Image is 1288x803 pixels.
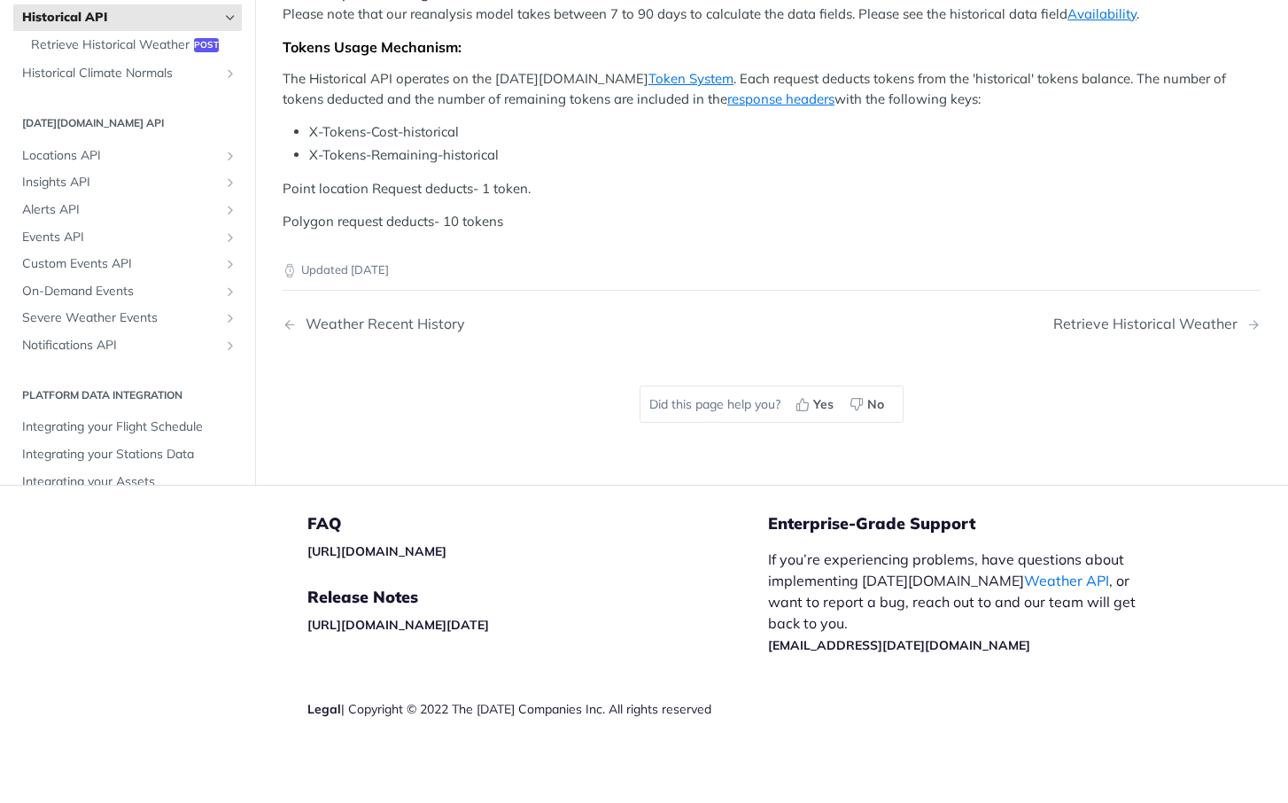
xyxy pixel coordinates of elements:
a: Previous Page: Weather Recent History [283,316,702,332]
a: Integrating your Stations Data [13,442,242,469]
h2: Platform DATA integration [13,387,242,403]
a: Availability [1067,5,1137,22]
a: Next Page: Retrieve Historical Weather [1053,316,1261,332]
span: Integrating your Flight Schedule [22,419,237,437]
button: Show subpages for Historical Climate Normals [223,67,237,82]
div: Retrieve Historical Weather [1053,316,1246,332]
a: Custom Events APIShow subpages for Custom Events API [13,252,242,278]
button: Show subpages for On-Demand Events [223,285,237,299]
a: Integrating your Assets [13,469,242,495]
span: On-Demand Events [22,283,219,300]
p: Polygon request deducts- 10 tokens [283,212,1261,232]
button: Show subpages for Notifications API [223,339,237,353]
p: Updated [DATE] [283,261,1261,279]
span: Custom Events API [22,256,219,274]
a: Token System [648,70,733,87]
button: Show subpages for Locations API [223,149,237,163]
a: [EMAIL_ADDRESS][DATE][DOMAIN_NAME] [768,637,1030,653]
span: Retrieve Historical Weather [31,36,190,54]
span: Yes [813,395,834,414]
span: post [194,38,219,52]
a: Notifications APIShow subpages for Notifications API [13,332,242,359]
span: Insights API [22,175,219,192]
span: Locations API [22,147,219,165]
li: X-Tokens-Cost-historical [309,122,1261,143]
button: Show subpages for Custom Events API [223,258,237,272]
a: Historical Climate NormalsShow subpages for Historical Climate Normals [13,61,242,88]
a: Historical APIHide subpages for Historical API [13,5,242,32]
button: Show subpages for Alerts API [223,203,237,217]
a: Retrieve Historical Weatherpost [22,32,242,58]
a: Legal [307,701,341,717]
h5: Enterprise-Grade Support [768,513,1183,534]
span: Historical Climate Normals [22,66,219,83]
a: Integrating your Flight Schedule [13,415,242,441]
a: On-Demand EventsShow subpages for On-Demand Events [13,278,242,305]
a: [URL][DOMAIN_NAME][DATE] [307,617,489,633]
div: Tokens Usage Mechanism: [283,38,1261,56]
button: Yes [789,391,843,417]
button: No [843,391,894,417]
p: The Historical API operates on the [DATE][DOMAIN_NAME] . Each request deducts tokens from the 'hi... [283,69,1261,109]
button: Show subpages for Events API [223,230,237,245]
div: Weather Recent History [297,316,465,332]
a: Severe Weather EventsShow subpages for Severe Weather Events [13,306,242,332]
h2: [DATE][DOMAIN_NAME] API [13,115,242,131]
a: Weather API [1024,572,1109,589]
a: [URL][DOMAIN_NAME] [307,543,446,559]
button: Hide subpages for Historical API [223,12,237,26]
span: Historical API [22,10,219,27]
div: Did this page help you? [640,386,904,423]
span: Notifications API [22,337,219,355]
a: Alerts APIShow subpages for Alerts API [13,197,242,223]
li: X-Tokens-Remaining-historical [309,145,1261,166]
span: Severe Weather Events [22,310,219,328]
button: Show subpages for Insights API [223,176,237,191]
span: Alerts API [22,201,219,219]
a: Events APIShow subpages for Events API [13,224,242,251]
span: No [867,395,884,414]
button: Show subpages for Severe Weather Events [223,312,237,326]
nav: Pagination Controls [283,298,1261,350]
p: If you’re experiencing problems, have questions about implementing [DATE][DOMAIN_NAME] , or want ... [768,549,1154,655]
span: Events API [22,229,219,246]
span: Integrating your Assets [22,473,237,491]
h5: Release Notes [307,587,768,608]
a: Insights APIShow subpages for Insights API [13,170,242,197]
a: response headers [727,90,834,107]
p: Point location Request deducts- 1 token. [283,179,1261,199]
div: | Copyright © 2022 The [DATE] Companies Inc. All rights reserved [307,700,768,718]
a: Locations APIShow subpages for Locations API [13,143,242,169]
span: Integrating your Stations Data [22,447,237,464]
h5: FAQ [307,513,768,534]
